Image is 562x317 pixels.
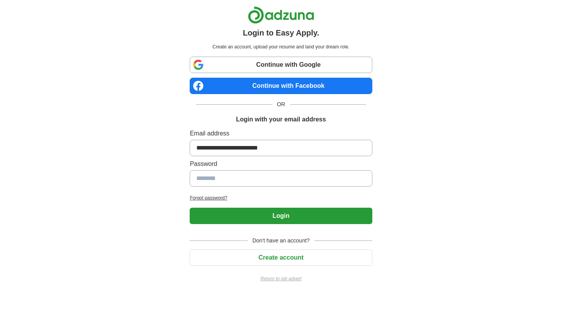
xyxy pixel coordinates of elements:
img: Adzuna logo [248,6,314,24]
a: Create account [190,254,372,261]
span: Don't have an account? [248,237,315,245]
h1: Login to Easy Apply. [243,27,319,39]
a: Continue with Facebook [190,78,372,94]
a: Return to job advert [190,275,372,282]
p: Create an account, upload your resume and land your dream role. [191,43,370,50]
button: Login [190,208,372,224]
a: Continue with Google [190,57,372,73]
span: OR [272,100,290,109]
label: Password [190,159,372,169]
a: Forgot password? [190,194,372,201]
button: Create account [190,249,372,266]
h1: Login with your email address [236,115,326,124]
label: Email address [190,129,372,138]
